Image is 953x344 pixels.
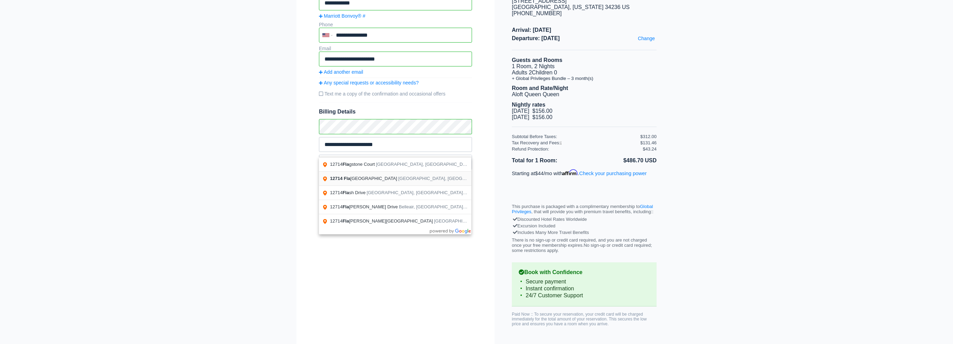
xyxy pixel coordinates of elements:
div: United States: +1 [320,28,334,42]
p: Starting at /mo with . [512,169,657,176]
li: 24/7 Customer Support [519,292,650,299]
a: Any special requests or accessibility needs? [319,80,472,85]
b: Guests and Rooms [512,57,562,63]
span: 12714 sh Drive [330,190,367,195]
b: Book with Confidence [519,269,650,275]
li: 1 Room, 2 Nights [512,63,657,70]
span: Arrival: [DATE] [512,27,657,33]
div: Subtotal Before Taxes: [512,134,640,139]
a: Change [636,34,657,43]
p: There is no sign-up or credit card required, and you are not charged once your free membership ex... [512,237,657,253]
span: US [622,4,630,10]
span: $44 [535,171,544,176]
div: Tax Recovery and Fees: [512,140,640,145]
li: + Global Privileges Bundle – 3 month(s) [512,76,657,81]
span: [US_STATE] [572,4,603,10]
span: [GEOGRAPHIC_DATA] [330,176,398,181]
span: 34236 [605,4,621,10]
span: [DATE] $156.00 [512,108,552,114]
span: Billing Details [319,109,472,115]
div: $43.24 [643,146,657,152]
a: Add another email [319,69,472,75]
li: Aloft Queen Queen [512,91,657,98]
li: Secure payment [519,278,650,285]
span: [GEOGRAPHIC_DATA], [512,4,571,10]
span: Fla [342,190,349,195]
span: 12714 [PERSON_NAME][GEOGRAPHIC_DATA] [330,218,434,224]
label: Email [319,46,331,51]
span: Belleair, [GEOGRAPHIC_DATA], [GEOGRAPHIC_DATA] [399,204,513,209]
span: Fla [342,218,349,224]
li: Instant confirmation [519,285,650,292]
a: Check your purchasing power - Learn more about Affirm Financing (opens in modal) [579,171,647,176]
b: Nightly rates [512,102,545,108]
span: Fla [342,162,349,167]
span: Affirm [562,169,578,175]
div: [PHONE_NUMBER] [512,10,657,17]
li: Adults 2 [512,70,657,76]
span: [GEOGRAPHIC_DATA], [GEOGRAPHIC_DATA], [GEOGRAPHIC_DATA] [376,162,521,167]
span: Fla [344,176,350,181]
span: [GEOGRAPHIC_DATA], [GEOGRAPHIC_DATA], [GEOGRAPHIC_DATA] [434,218,579,224]
p: This purchase is packaged with a complimentary membership to , that will provide you with premium... [512,204,657,214]
div: $312.00 [640,134,657,139]
span: No sign-up or credit card required; some restrictions apply. [512,243,652,253]
div: Includes Many More Travel Benefits [514,229,655,236]
label: Text me a copy of the confirmation and occasional offers [319,88,472,99]
div: Excursion Included [514,223,655,229]
a: Marriott Bonvoy® # [319,13,472,19]
b: Room and Rate/Night [512,85,568,91]
span: Fla [342,204,349,209]
span: 12714 gstone Court [330,162,376,167]
li: $486.70 USD [584,156,657,165]
span: [DATE] $156.00 [512,114,552,120]
span: [GEOGRAPHIC_DATA], [GEOGRAPHIC_DATA], [GEOGRAPHIC_DATA] [367,190,512,195]
a: Global Privileges [512,204,653,214]
span: Children 0 [532,70,557,75]
iframe: PayPal Message 1 [512,182,657,189]
li: Total for 1 Room: [512,156,584,165]
span: 12714 [PERSON_NAME] Drive [330,204,399,209]
div: Discounted Hotel Rates Worldwide [514,216,655,223]
label: Phone [319,22,333,27]
span: [GEOGRAPHIC_DATA], [GEOGRAPHIC_DATA], [GEOGRAPHIC_DATA] [398,176,544,181]
span: 12714 [330,176,342,181]
div: Refund Protection: [512,146,643,152]
span: Paid Now :: To secure your reservation, your credit card will be charged immediately for the tota... [512,312,647,326]
span: Departure: [DATE] [512,35,657,42]
div: $131.46 [640,140,657,145]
